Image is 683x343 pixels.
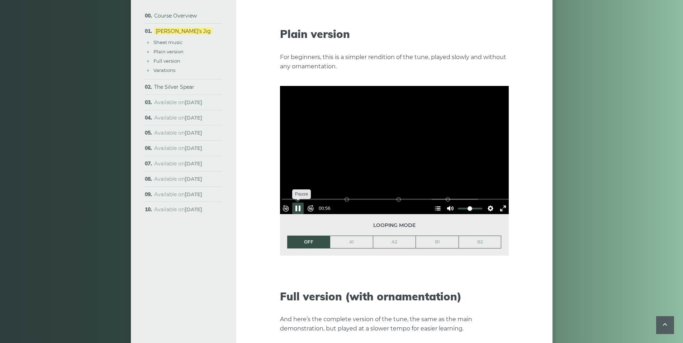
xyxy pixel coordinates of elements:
[154,99,202,106] span: Available on
[416,236,459,248] a: B1
[185,99,202,106] strong: [DATE]
[280,290,509,303] h2: Full version (with ornamentation)
[154,176,202,182] span: Available on
[154,130,202,136] span: Available on
[154,28,212,34] a: [PERSON_NAME]’s Jig
[154,191,202,198] span: Available on
[154,145,202,151] span: Available on
[330,236,373,248] a: A1
[154,160,202,167] span: Available on
[185,130,202,136] strong: [DATE]
[459,236,501,248] a: B2
[373,236,416,248] a: A2
[154,115,202,121] span: Available on
[185,160,202,167] strong: [DATE]
[153,67,175,73] a: Varations
[185,145,202,151] strong: [DATE]
[280,28,509,40] h2: Plain version
[185,191,202,198] strong: [DATE]
[280,53,509,71] p: For beginners, this is a simpler rendition of the tune, played slowly and without any ornamentation.
[185,176,202,182] strong: [DATE]
[154,206,202,213] span: Available on
[153,49,184,54] a: Plain version
[153,58,180,64] a: Full version
[154,84,194,90] a: The Silver Spear
[154,13,197,19] a: Course Overview
[185,115,202,121] strong: [DATE]
[153,39,182,45] a: Sheet music
[280,315,509,333] p: And here’s the complete version of the tune, the same as the main demonstration, but played at a ...
[185,206,202,213] strong: [DATE]
[287,221,502,230] span: Looping mode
